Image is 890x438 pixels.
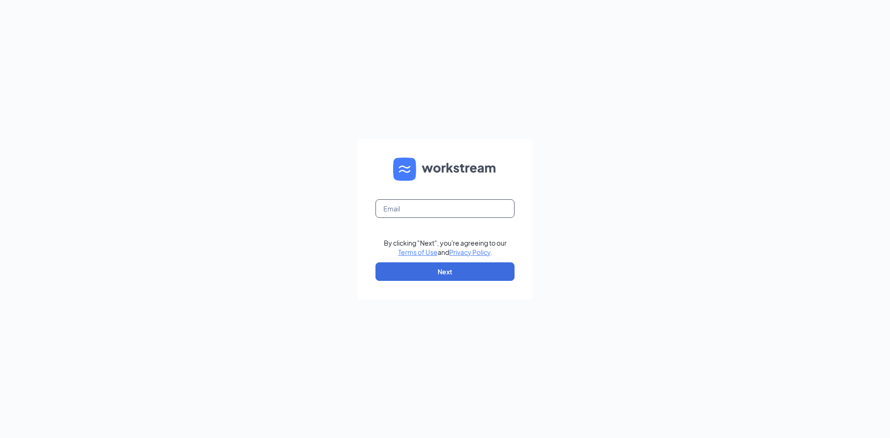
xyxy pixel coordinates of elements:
[393,158,497,181] img: WS logo and Workstream text
[375,262,515,281] button: Next
[384,238,507,257] div: By clicking "Next", you're agreeing to our and .
[398,248,438,256] a: Terms of Use
[449,248,490,256] a: Privacy Policy
[375,199,515,218] input: Email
